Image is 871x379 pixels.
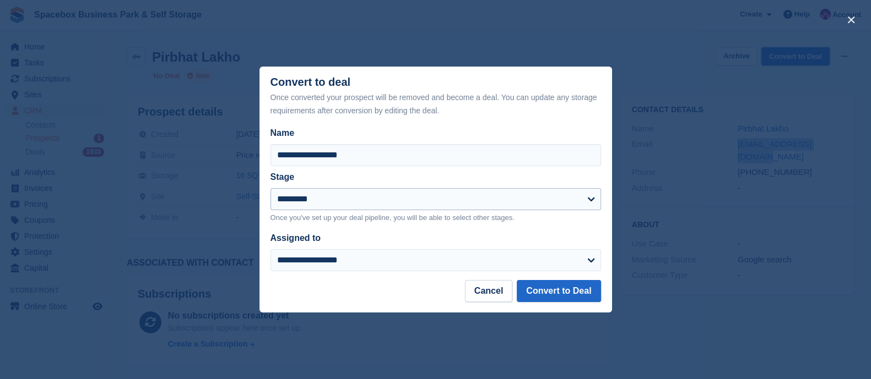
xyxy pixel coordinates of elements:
button: Convert to Deal [517,280,600,302]
p: Once you've set up your deal pipeline, you will be able to select other stages. [271,212,601,223]
label: Stage [271,172,295,182]
div: Once converted your prospect will be removed and become a deal. You can update any storage requir... [271,91,601,117]
label: Assigned to [271,233,321,243]
div: Convert to deal [271,76,601,117]
button: Cancel [465,280,512,302]
button: close [842,11,860,29]
label: Name [271,127,601,140]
